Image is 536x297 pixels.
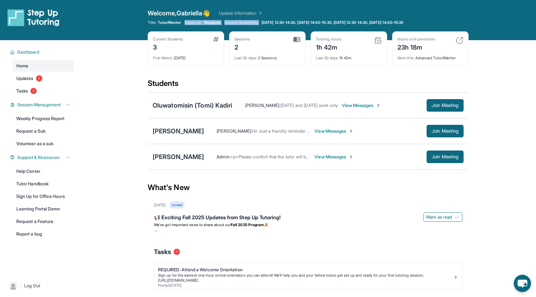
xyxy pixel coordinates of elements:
[15,102,70,108] button: Session Management
[16,75,34,82] span: Updates
[30,88,37,94] span: 1
[13,203,74,215] a: Learning Portal Demo
[426,214,452,220] span: Mark as read
[154,247,171,256] span: Tasks
[13,60,74,72] a: Home
[13,178,74,189] a: Tutor Handbook
[455,215,460,220] img: Mark as read
[154,203,166,208] div: [DATE]
[148,20,156,25] span: Title:
[15,154,70,161] button: Support & Resources
[230,154,457,159] span: <p>Please confirm that the tutor will be able to attend your first assigned meeting time before j...
[20,282,22,289] span: |
[376,103,381,108] img: Chevron-Right
[397,56,414,60] span: Next title :
[17,49,39,55] span: Dashboard
[281,103,338,108] span: [DATE] and [DATE] work only
[158,273,453,278] div: Sign up for the earliest one-hour online orientation you can attend! We’ll help you and your fell...
[397,52,463,61] div: Advanced Tutor/Mentor
[427,151,464,163] button: Join Meeting
[13,85,74,97] a: Tasks1
[316,37,341,42] div: Tutoring hours
[154,222,231,227] span: We’ve got important news to share about our
[293,37,300,42] img: card
[169,201,184,209] div: Unread
[316,52,382,61] div: 1h 42m
[13,216,74,227] a: Request a Feature
[231,222,264,227] strong: Fall 2025 Program
[158,20,181,25] span: Tutor/Mentor
[153,101,233,110] div: Oluwatomisin (Tomi) Kadiri
[203,20,221,25] span: 1 Students
[185,20,202,25] span: Capacity:
[15,49,70,55] button: Dashboard
[456,37,463,44] img: card
[8,9,60,26] img: logo
[16,63,28,69] span: Home
[264,222,269,227] span: 🎉
[432,155,459,159] span: Join Meeting
[158,278,200,283] a: [URL][DOMAIN_NAME]..
[314,154,354,160] span: View Messages
[316,56,339,60] span: Last 30 days :
[234,56,257,60] span: Last 30 days :
[148,174,469,201] div: What's New
[217,154,230,159] span: Admin :
[17,102,61,108] span: Session Management
[261,20,403,25] span: [DATE] 12:30-14:30, [DATE] 14:00-15:30, [DATE] 12:30-14:30, [DATE] 14:00-15:30
[13,191,74,202] a: Sign Up for Office Hours
[16,88,28,94] span: Tasks
[349,154,354,159] img: Chevron-Right
[154,214,462,222] div: 📢 Exciting Fall 2025 Updates from Step Up Tutoring!
[234,52,300,61] div: 2 Sessions
[153,42,183,52] div: 3
[234,42,250,52] div: 2
[13,138,74,149] a: Volunteer as a sub
[213,37,219,42] img: card
[257,10,263,16] img: Chevron Right
[314,128,354,134] span: View Messages
[13,228,74,240] a: Report a bug
[349,129,354,134] img: Chevron-Right
[316,42,341,52] div: 1h 42m
[217,128,252,134] span: [PERSON_NAME] :
[432,103,459,107] span: Join Meeting
[153,52,219,61] div: [DATE]
[153,56,173,60] span: First Match :
[154,263,462,289] a: REQUIRED: Attend a Welcome OrientationSign up for the earliest one-hour online orientation you ca...
[13,113,74,124] a: Weekly Progress Report
[36,75,42,82] span: 1
[514,275,531,292] button: chat-button
[24,283,40,289] span: Log Out
[158,267,453,273] div: REQUIRED: Attend a Welcome Orientation
[374,37,382,44] img: card
[148,9,210,18] span: Welcome, Gabriella 👋
[153,152,204,161] div: [PERSON_NAME]
[174,249,180,255] span: 1
[432,129,459,133] span: Join Meeting
[423,212,462,222] button: Mark as read
[13,166,74,177] a: Help Center
[9,281,18,290] img: user-img
[6,279,74,293] a: |Log Out
[13,73,74,84] a: Updates1
[148,78,469,92] div: Students
[342,102,381,109] span: View Messages
[153,127,204,135] div: [PERSON_NAME]
[158,283,453,288] div: Posted [DATE]
[427,125,464,137] button: Join Meeting
[427,99,464,112] button: Join Meeting
[234,37,250,42] div: Sessions
[219,10,263,16] a: Update Information
[245,103,281,108] span: [PERSON_NAME] :
[260,20,405,25] a: [DATE] 12:30-14:30, [DATE] 14:00-15:30, [DATE] 12:30-14:30, [DATE] 14:00-15:30
[13,125,74,137] a: Request a Sub
[397,42,435,52] div: 23h 18m
[17,154,60,161] span: Support & Resources
[224,20,259,25] span: Current Availability:
[397,37,435,42] div: Hours until promotion
[153,37,183,42] div: Current Students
